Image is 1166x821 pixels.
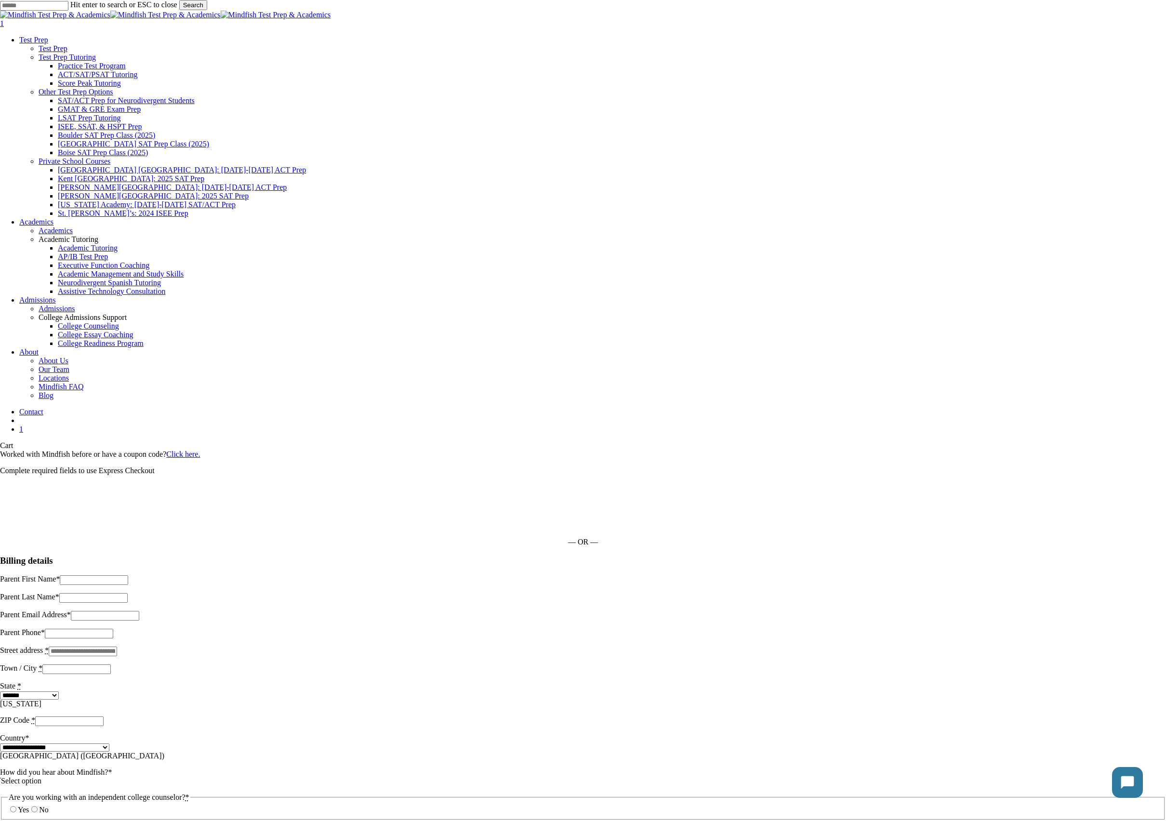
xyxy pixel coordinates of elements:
span: Academics [39,226,73,235]
span: Admissions [39,305,75,313]
a: [GEOGRAPHIC_DATA] [GEOGRAPHIC_DATA]: [DATE]-[DATE] ACT Prep [58,166,306,174]
a: Mindfish FAQ [39,383,1166,391]
a: [US_STATE] Academy: [DATE]-[DATE] SAT/ACT Prep [58,200,236,209]
span: Practice Test Program [58,62,126,70]
iframe: Chatbot [1102,757,1153,808]
span: Hit enter to search or ESC to close [70,0,177,9]
input: No [31,806,38,812]
a: Kent [GEOGRAPHIC_DATA]: 2025 SAT Prep [58,174,204,183]
span: Our Team [39,365,69,373]
span: Locations [39,374,69,382]
abbr: required [17,682,21,690]
a: Private School Courses [39,157,110,165]
a: Our Team [39,365,1166,374]
a: Score Peak Tutoring [58,79,121,87]
abbr: required [185,793,189,801]
a: Admissions [39,305,1166,313]
a: Academic Tutoring [58,244,118,252]
a: St. [PERSON_NAME]’s: 2024 ISEE Prep [58,209,188,217]
abbr: required [31,716,35,724]
a: Executive Function Coaching [58,261,149,269]
a: Academics [39,226,1166,235]
span: College Admissions Support [39,313,127,321]
input: Yes [10,806,16,812]
a: Test Prep [19,36,48,44]
a: Contact [19,408,43,416]
span: Academic Tutoring [39,235,98,243]
a: About [19,348,39,356]
a: Test Prep [39,44,1166,53]
img: Mindfish Test Prep & Academics [110,11,221,19]
a: LSAT Prep Tutoring [58,114,120,122]
span: Mindfish FAQ [39,383,84,391]
a: Academics [19,218,53,226]
a: About Us [39,357,1166,365]
legend: Are you working with an independent college counselor? [8,793,190,802]
a: Locations [39,374,1166,383]
span: About Us [39,357,68,365]
a: Blog [39,391,1166,400]
a: [GEOGRAPHIC_DATA] SAT Prep Class (2025) [58,140,209,148]
span: Admissions [19,296,56,304]
a: AP/IB Test Prep [58,252,108,261]
abbr: required [45,646,49,654]
label: Yes [8,806,29,814]
img: Mindfish Test Prep & Academics [221,11,331,19]
span: Test Prep [39,44,67,53]
a: 1 [19,425,1166,434]
a: GMAT & GRE Exam Prep [58,105,141,113]
a: College Readiness Program [58,339,144,347]
a: Academic Management and Study Skills [58,270,184,278]
label: No [29,806,49,814]
a: Assistive Technology Consultation [58,287,165,295]
abbr: required [39,664,42,672]
a: College Essay Coaching [58,331,133,339]
a: Other Test Prep Options [39,88,113,96]
a: Neurodivergent Spanish Tutoring [58,278,161,287]
a: ISEE, SSAT, & HSPT Prep [58,122,142,131]
a: Click here. [166,450,200,458]
a: ACT/SAT/PSAT Tutoring [58,70,138,79]
a: SAT/ACT Prep for Neurodivergent Students [58,96,195,105]
a: Boulder SAT Prep Class (2025) [58,131,155,139]
span: Select option [1,777,41,785]
a: [PERSON_NAME][GEOGRAPHIC_DATA]: 2025 SAT Prep [58,192,249,200]
span: Blog [39,391,53,399]
a: Test Prep Tutoring [39,53,96,61]
a: Boise SAT Prep Class (2025) [58,148,148,157]
a: [PERSON_NAME][GEOGRAPHIC_DATA]: [DATE]-[DATE] ACT Prep [58,183,287,191]
a: College Counseling [58,322,119,330]
span: 1 [19,425,23,433]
